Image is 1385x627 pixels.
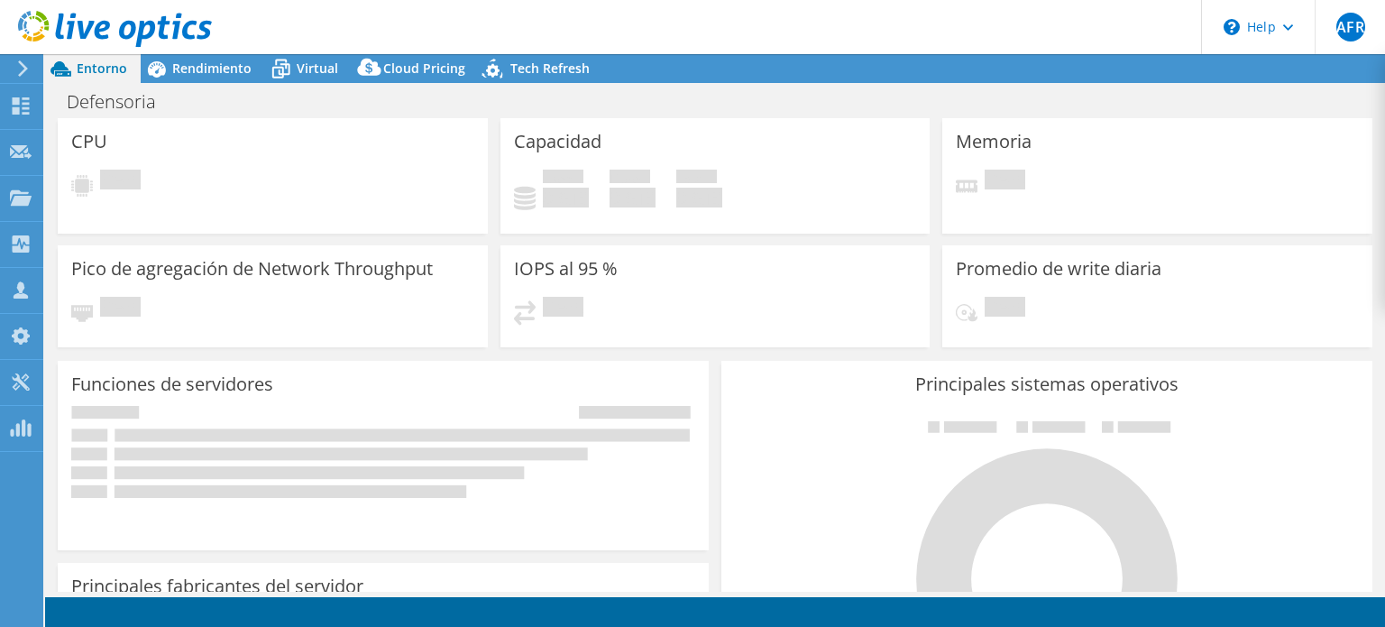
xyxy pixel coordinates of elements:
span: Rendimiento [172,60,252,77]
h1: Defensoria [59,92,184,112]
span: Pendiente [985,297,1025,321]
span: Tech Refresh [510,60,590,77]
h3: Promedio de write diaria [956,259,1161,279]
span: Virtual [297,60,338,77]
span: Used [543,170,583,188]
h3: CPU [71,132,107,152]
h3: Funciones de servidores [71,374,273,394]
span: Pendiente [100,170,141,194]
span: Entorno [77,60,127,77]
h4: 0 GiB [610,188,656,207]
h4: 0 GiB [676,188,722,207]
span: Cloud Pricing [383,60,465,77]
h4: 0 GiB [543,188,589,207]
span: Total [676,170,717,188]
span: Pendiente [543,297,583,321]
span: Pendiente [985,170,1025,194]
span: AFR [1336,13,1365,41]
h3: Pico de agregación de Network Throughput [71,259,433,279]
span: Pendiente [100,297,141,321]
h3: Principales sistemas operativos [735,374,1359,394]
span: Libre [610,170,650,188]
h3: Memoria [956,132,1032,152]
h3: IOPS al 95 % [514,259,618,279]
svg: \n [1224,19,1240,35]
h3: Principales fabricantes del servidor [71,576,363,596]
h3: Capacidad [514,132,601,152]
